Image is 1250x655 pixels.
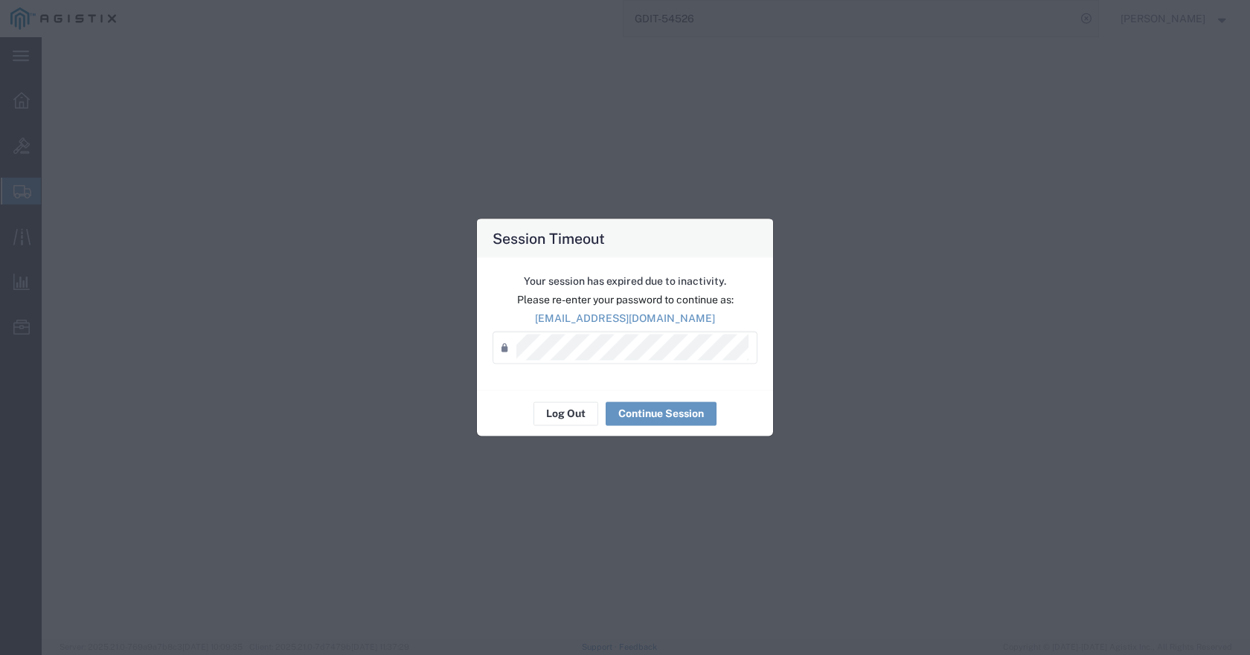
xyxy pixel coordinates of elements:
[493,291,757,307] p: Please re-enter your password to continue as:
[533,401,598,425] button: Log Out
[493,273,757,288] p: Your session has expired due to inactivity.
[493,310,757,326] p: [EMAIL_ADDRESS][DOMAIN_NAME]
[493,227,605,248] h4: Session Timeout
[606,401,717,425] button: Continue Session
